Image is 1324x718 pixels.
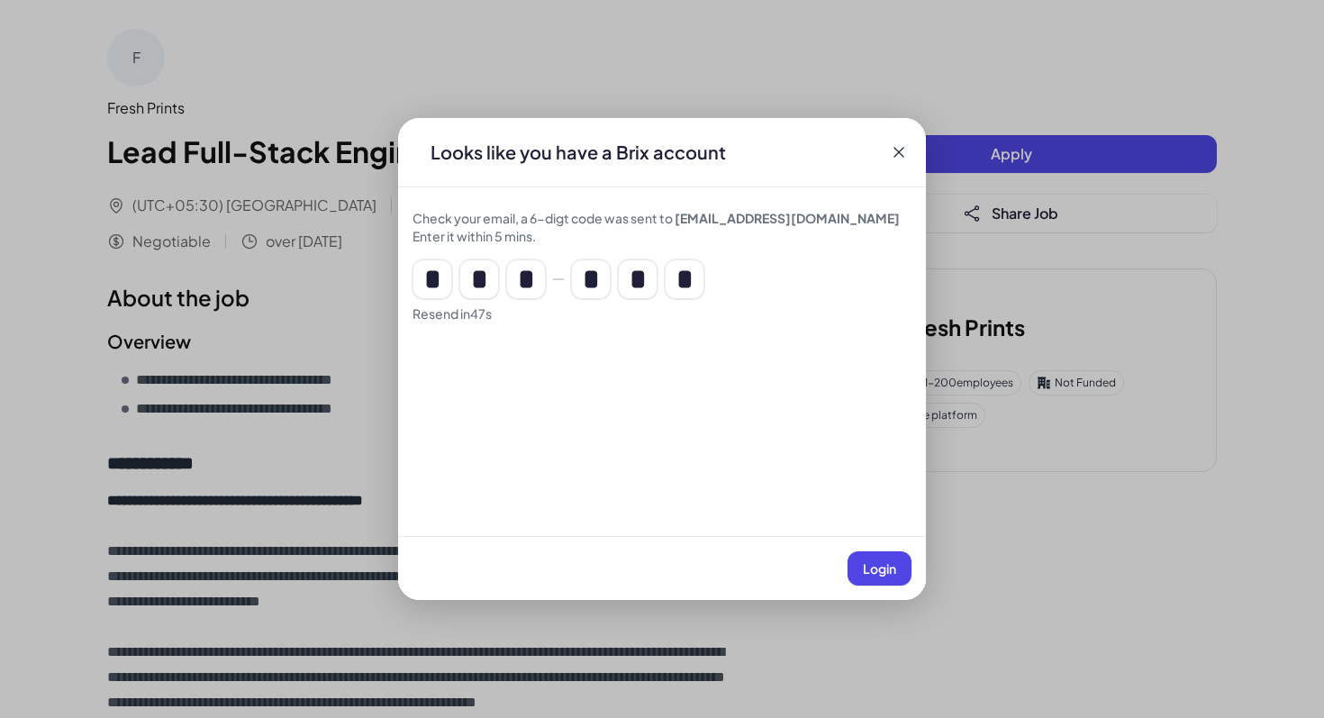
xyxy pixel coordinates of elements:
button: Login [848,551,911,586]
span: [EMAIL_ADDRESS][DOMAIN_NAME] [675,210,900,226]
div: Looks like you have a Brix account [416,140,740,165]
div: Check your email, a 6-digt code was sent to Enter it within 5 mins. [413,209,911,245]
span: Login [863,560,896,577]
div: Resend in 47 s [413,304,911,323]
